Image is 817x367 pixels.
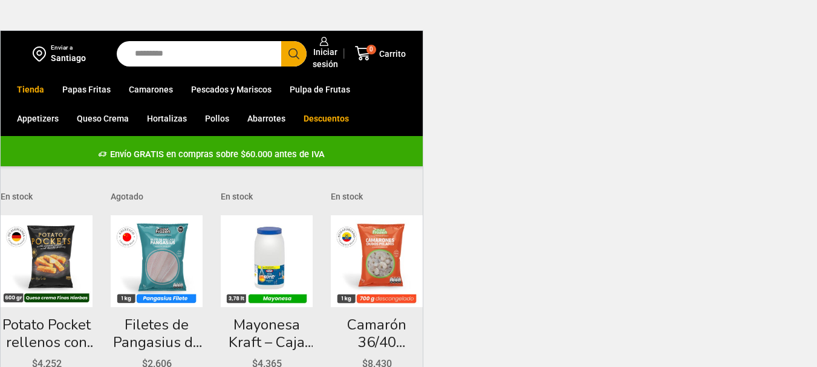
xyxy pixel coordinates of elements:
[141,107,193,130] a: Hortalizas
[71,107,135,130] a: Queso Crema
[376,48,406,60] span: Carrito
[310,46,338,70] span: Iniciar sesión
[111,316,203,351] a: Filetes de Pangasius de 170 a 220 gr – Gold – Caja 10 kg
[185,78,278,101] a: Pescados y Mariscos
[11,107,65,130] a: Appetizers
[123,78,179,101] a: Camarones
[51,52,86,64] div: Santiago
[56,78,117,101] a: Papas Fritas
[331,316,423,351] a: Camarón 36/40 [PERSON_NAME] sin Vena – Silver – Caja 10 kg
[284,78,356,101] a: Pulpa de Frutas
[241,107,291,130] a: Abarrotes
[350,39,411,68] a: 0 Carrito
[1,190,93,203] p: En stock
[307,31,338,76] a: Iniciar sesión
[199,107,235,130] a: Pollos
[331,190,423,203] p: En stock
[366,45,376,54] span: 0
[221,190,313,203] p: En stock
[221,316,313,351] a: Mayonesa Kraft – Caja 15,12 litros
[281,41,307,67] button: Search button
[298,107,355,130] a: Descuentos
[1,316,93,351] a: Potato Pocket rellenos con Queso Crema y Finas Hierbas – Caja 8.4 kg
[11,78,50,101] a: Tienda
[51,44,86,52] div: Enviar a
[111,190,203,203] p: Agotado
[33,44,51,64] img: address-field-icon.svg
